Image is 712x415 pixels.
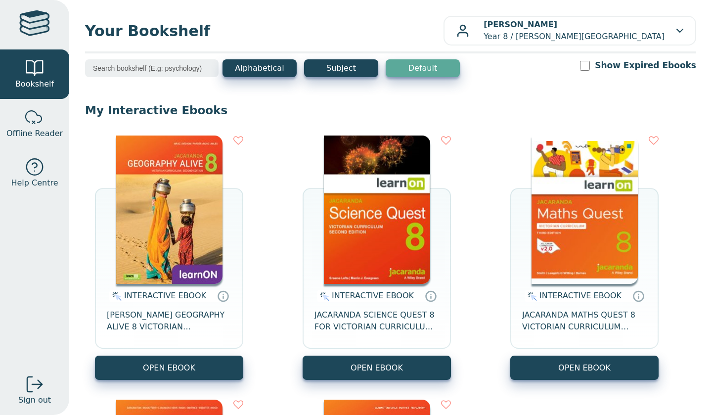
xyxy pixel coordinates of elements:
[107,309,231,333] span: [PERSON_NAME] GEOGRAPHY ALIVE 8 VICTORIAN CURRICULUM LEARNON EBOOK 2E
[532,136,638,284] img: c004558a-e884-43ec-b87a-da9408141e80.jpg
[85,59,219,77] input: Search bookshelf (E.g: psychology)
[124,291,206,300] span: INTERACTIVE EBOOK
[18,394,51,406] span: Sign out
[539,291,622,300] span: INTERACTIVE EBOOK
[425,290,437,302] a: Interactive eBooks are accessed online via the publisher’s portal. They contain interactive resou...
[484,19,665,43] p: Year 8 / [PERSON_NAME][GEOGRAPHIC_DATA]
[95,356,243,380] button: OPEN EBOOK
[303,356,451,380] button: OPEN EBOOK
[510,356,659,380] button: OPEN EBOOK
[317,290,329,302] img: interactive.svg
[332,291,414,300] span: INTERACTIVE EBOOK
[522,309,647,333] span: JACARANDA MATHS QUEST 8 VICTORIAN CURRICULUM LEARNON EBOOK 3E
[11,177,58,189] span: Help Centre
[595,59,696,72] label: Show Expired Ebooks
[386,59,460,77] button: Default
[304,59,378,77] button: Subject
[217,290,229,302] a: Interactive eBooks are accessed online via the publisher’s portal. They contain interactive resou...
[444,16,696,46] button: [PERSON_NAME]Year 8 / [PERSON_NAME][GEOGRAPHIC_DATA]
[116,136,222,284] img: 5407fe0c-7f91-e911-a97e-0272d098c78b.jpg
[632,290,644,302] a: Interactive eBooks are accessed online via the publisher’s portal. They contain interactive resou...
[6,128,63,139] span: Offline Reader
[525,290,537,302] img: interactive.svg
[222,59,297,77] button: Alphabetical
[85,20,444,42] span: Your Bookshelf
[109,290,122,302] img: interactive.svg
[314,309,439,333] span: JACARANDA SCIENCE QUEST 8 FOR VICTORIAN CURRICULUM LEARNON 2E EBOOK
[15,78,54,90] span: Bookshelf
[484,20,557,29] b: [PERSON_NAME]
[324,136,430,284] img: fffb2005-5288-ea11-a992-0272d098c78b.png
[85,103,696,118] p: My Interactive Ebooks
